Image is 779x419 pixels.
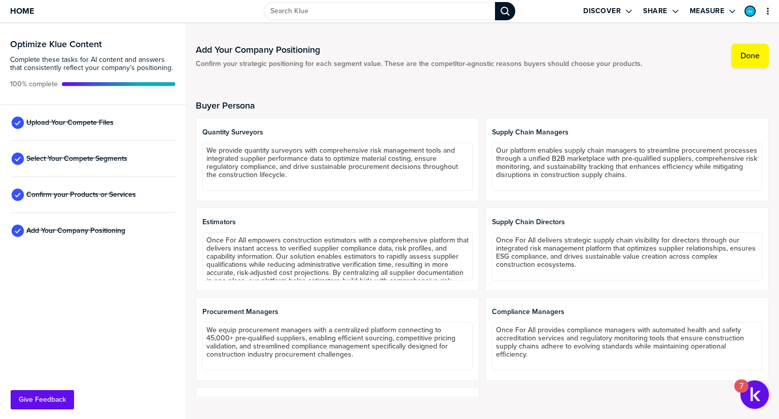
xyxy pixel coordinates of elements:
textarea: Once For All delivers strategic supply chain visibility for directors through our integrated risk... [492,232,762,281]
textarea: Once For All empowers construction estimators with a comprehensive platform that delivers instant... [202,232,473,281]
span: Supply Chain Directors [492,218,762,226]
span: Complete these tasks for AI content and answers that consistently reflect your company’s position... [10,56,175,72]
h2: Buyer Persona [196,100,769,111]
label: Share [643,7,667,16]
h3: Optimize Klue Content [10,40,175,49]
input: Search Klue [264,2,495,20]
label: Discover [583,7,621,16]
span: Select Your Compete Segments [26,155,127,163]
span: Quantity Surveyors [202,128,473,136]
textarea: We provide quantity surveyors with comprehensive risk management tools and integrated supplier pe... [202,143,473,191]
img: 77dda7b691f669cd1a54637a9fef8f2a-sml.png [746,7,755,16]
div: Search Klue [495,2,515,20]
span: Confirm your Products or Services [26,191,136,199]
label: Measure [690,7,725,16]
button: Open Resource Center, 7 new notifications [740,380,769,409]
span: Add Your Company Positioning [26,227,125,235]
span: Home [10,7,34,15]
span: Upload Your Compete Files [26,119,114,127]
label: Done [740,51,760,61]
span: Compliance Managers [492,308,762,316]
span: Procurement Managers [202,308,473,316]
span: Supply Chain Managers [492,128,762,136]
span: Confirm your strategic positioning for each segment value. These are the competitor-agnostic reas... [196,60,642,68]
textarea: Our platform enables supply chain managers to streamline procurement processes through a unified ... [492,143,762,191]
span: estimators [202,218,473,226]
button: Give Feedback [11,390,74,409]
a: Edit Profile [743,5,757,18]
div: vmarques@onceforall.com vmarques@onceforall.com [745,6,756,17]
h1: Add Your Company Positioning [196,44,642,56]
div: 7 [739,386,743,399]
textarea: We equip procurement managers with a centralized platform connecting to 45,000+ pre-qualified sup... [202,322,473,370]
span: Active [10,80,58,88]
textarea: Once For All provides compliance managers with automated health and safety accreditation services... [492,322,762,370]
